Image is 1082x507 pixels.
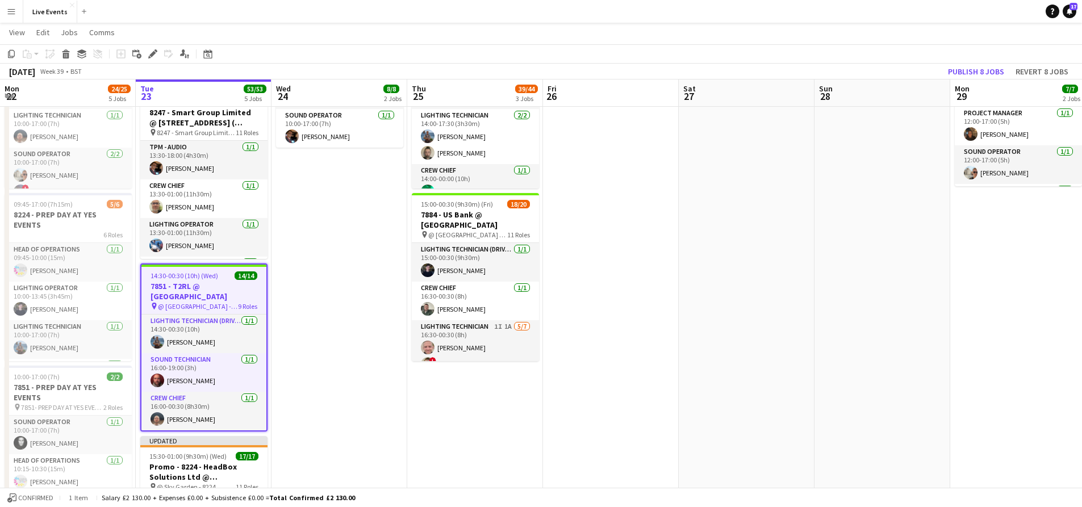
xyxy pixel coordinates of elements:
app-job-card: 09:45-17:00 (7h15m)5/68224 - PREP DAY AT YES EVENTS6 RolesHead of Operations1/109:45-10:00 (15m)[... [5,193,132,361]
span: 5/6 [107,200,123,208]
app-card-role: Project Manager1/112:00-17:00 (5h)[PERSON_NAME] [955,107,1082,145]
span: 39/44 [515,85,538,93]
span: 25 [410,90,426,103]
app-card-role: TPM - AUDIO1/113:30-18:00 (4h30m)[PERSON_NAME] [140,141,268,179]
a: View [5,25,30,40]
span: 23 [139,90,154,103]
h3: 7851 - PREP DAY AT YES EVENTS [5,382,132,403]
span: 28 [817,90,833,103]
div: 3 Jobs [516,94,537,103]
app-card-role: Lighting Technician1/110:00-17:00 (7h)[PERSON_NAME] [5,320,132,359]
span: View [9,27,25,37]
span: Comms [89,27,115,37]
a: 17 [1063,5,1076,18]
span: Sun [819,83,833,94]
button: Live Events [23,1,77,23]
app-card-role: Sound Operator2/210:00-17:00 (7h)[PERSON_NAME]![PERSON_NAME] [5,148,132,203]
app-card-role: Crew Chief1/116:30-00:30 (8h)[PERSON_NAME] [412,282,539,320]
span: 8247 - Smart Group Limited @ [STREET_ADDRESS] ( Formerly Freemasons' Hall) [157,128,236,137]
span: 26 [546,90,557,103]
span: 1 item [65,493,92,502]
span: Tue [140,83,154,94]
app-card-role: Lighting Technician1I1A5/716:30-00:30 (8h)[PERSON_NAME]![PERSON_NAME] [412,320,539,458]
div: BST [70,67,82,76]
span: 27 [682,90,696,103]
app-card-role: Lighting Technician (Driver)1/115:00-00:30 (9h30m)[PERSON_NAME] [412,243,539,282]
h3: 7851 - T2RL @ [GEOGRAPHIC_DATA] [141,281,266,301]
button: Confirmed [6,492,55,504]
div: 5 Jobs [108,94,130,103]
app-card-role: Sound Technician1/116:00-19:00 (3h)[PERSON_NAME] [141,353,266,392]
span: 8/8 [383,85,399,93]
app-card-role: Production Manager1/1 [5,359,132,397]
app-job-card: 13:30-01:00 (11h30m) (Wed)19/198247 - Smart Group Limited @ [STREET_ADDRESS] ( Formerly Freemason... [140,91,268,259]
app-card-role: Sound Operator1/112:00-17:00 (5h)[PERSON_NAME] [955,145,1082,184]
span: Confirmed [18,494,53,502]
span: 18/20 [507,200,530,208]
span: ! [429,357,436,364]
span: 11 Roles [236,128,258,137]
span: ! [22,185,29,191]
a: Edit [32,25,54,40]
app-job-card: 10:00-17:00 (7h)2/27851 - PREP DAY AT YES EVENTS 7851- PREP DAY AT YES EVENTS2 RolesSound Operato... [5,366,132,493]
div: 5 Jobs [244,94,266,103]
a: Comms [85,25,119,40]
span: 17 [1070,3,1077,10]
span: 22 [3,90,19,103]
span: Week 39 [37,67,66,76]
app-job-card: 15:00-00:30 (9h30m) (Fri)18/207884 - US Bank @ [GEOGRAPHIC_DATA] @ [GEOGRAPHIC_DATA] - 788411 Rol... [412,193,539,361]
span: Total Confirmed £2 130.00 [269,493,355,502]
span: 14:30-00:30 (10h) (Wed) [151,271,218,280]
app-card-role: Sound Operator1/110:00-17:00 (7h)[PERSON_NAME] [5,416,132,454]
h3: 7884 - US Bank @ [GEOGRAPHIC_DATA] [412,209,539,230]
span: 09:45-17:00 (7h15m) [14,200,73,208]
span: 15:00-00:30 (9h30m) (Fri) [421,200,493,208]
span: 7851- PREP DAY AT YES EVENTS [21,403,103,412]
app-card-role: Lighting Technician4/4 [140,257,268,345]
span: 17/17 [236,452,258,460]
span: Thu [412,83,426,94]
button: Publish 8 jobs [943,64,1009,79]
app-card-role: Crew Chief1/114:00-00:00 (10h)[PERSON_NAME] [412,164,539,203]
span: @ [GEOGRAPHIC_DATA] - 7884 [428,231,507,239]
app-card-role: Lighting Technician2/214:00-17:30 (3h30m)[PERSON_NAME][PERSON_NAME] [412,109,539,164]
div: 2 Jobs [384,94,402,103]
app-card-role: Lighting Technician (Driver)1/114:30-00:30 (10h)[PERSON_NAME] [141,315,266,353]
span: 11 Roles [507,231,530,239]
app-job-card: 14:30-00:30 (10h) (Wed)14/147851 - T2RL @ [GEOGRAPHIC_DATA] @ [GEOGRAPHIC_DATA] - 78519 RolesLigh... [140,263,268,431]
span: 6 Roles [103,231,123,239]
span: Mon [955,83,970,94]
h3: Promo - 8224 - HeadBox Solutions Ltd @ [GEOGRAPHIC_DATA] [140,462,268,482]
span: 15:30-01:00 (9h30m) (Wed) [149,452,227,460]
app-card-role: Lighting Operator1/113:30-01:00 (11h30m)[PERSON_NAME] [140,218,268,257]
h3: 8247 - Smart Group Limited @ [STREET_ADDRESS] ( Formerly Freemasons' Hall) [140,107,268,128]
span: 2 Roles [103,403,123,412]
div: Updated [140,436,268,445]
span: 11 Roles [236,483,258,491]
span: @ [GEOGRAPHIC_DATA] - 7851 [158,302,238,311]
span: 29 [953,90,970,103]
app-card-role: Sound Operator1/110:00-17:00 (7h)[PERSON_NAME] [276,109,403,148]
app-card-role: Crew Chief1/113:30-01:00 (11h30m)[PERSON_NAME] [140,179,268,218]
span: Wed [276,83,291,94]
div: 2 Jobs [1063,94,1080,103]
span: Jobs [61,27,78,37]
span: 24/25 [108,85,131,93]
span: Fri [548,83,557,94]
app-card-role: Sound Technician1/1 [955,184,1082,223]
app-card-role: Lighting Operator1/110:00-13:45 (3h45m)[PERSON_NAME] [5,282,132,320]
app-card-role: Head of Operations1/110:15-10:30 (15m)[PERSON_NAME] [5,454,132,493]
app-card-role: Lighting Technician1/110:00-17:00 (7h)[PERSON_NAME] [5,109,132,148]
a: Jobs [56,25,82,40]
span: 10:00-17:00 (7h) [14,372,60,381]
span: @ Sky Garden - 8224 [157,483,216,491]
span: 2/2 [107,372,123,381]
span: 7/7 [1062,85,1078,93]
span: Edit [36,27,49,37]
div: Salary £2 130.00 + Expenses £0.00 + Subsistence £0.00 = [102,493,355,502]
app-card-role: Head of Operations1/109:45-10:00 (15m)[PERSON_NAME] [5,243,132,282]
